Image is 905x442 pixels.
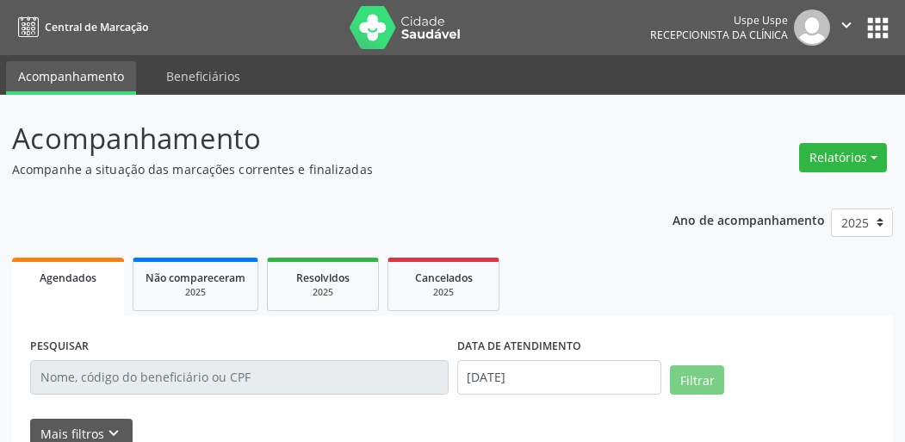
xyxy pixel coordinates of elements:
[794,9,830,46] img: img
[30,360,449,395] input: Nome, código do beneficiário ou CPF
[40,271,96,285] span: Agendados
[837,16,856,34] i: 
[6,61,136,95] a: Acompanhamento
[45,20,148,34] span: Central de Marcação
[670,365,724,395] button: Filtrar
[146,271,245,285] span: Não compareceram
[12,13,148,41] a: Central de Marcação
[830,9,863,46] button: 
[280,286,366,299] div: 2025
[400,286,487,299] div: 2025
[12,160,629,178] p: Acompanhe a situação das marcações correntes e finalizadas
[415,271,473,285] span: Cancelados
[799,143,887,172] button: Relatórios
[650,28,788,42] span: Recepcionista da clínica
[863,13,893,43] button: apps
[673,209,825,230] p: Ano de acompanhamento
[457,360,662,395] input: Selecione um intervalo
[146,286,245,299] div: 2025
[650,13,788,28] div: Uspe Uspe
[154,61,252,91] a: Beneficiários
[457,333,581,360] label: DATA DE ATENDIMENTO
[12,117,629,160] p: Acompanhamento
[296,271,350,285] span: Resolvidos
[30,333,89,360] label: PESQUISAR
